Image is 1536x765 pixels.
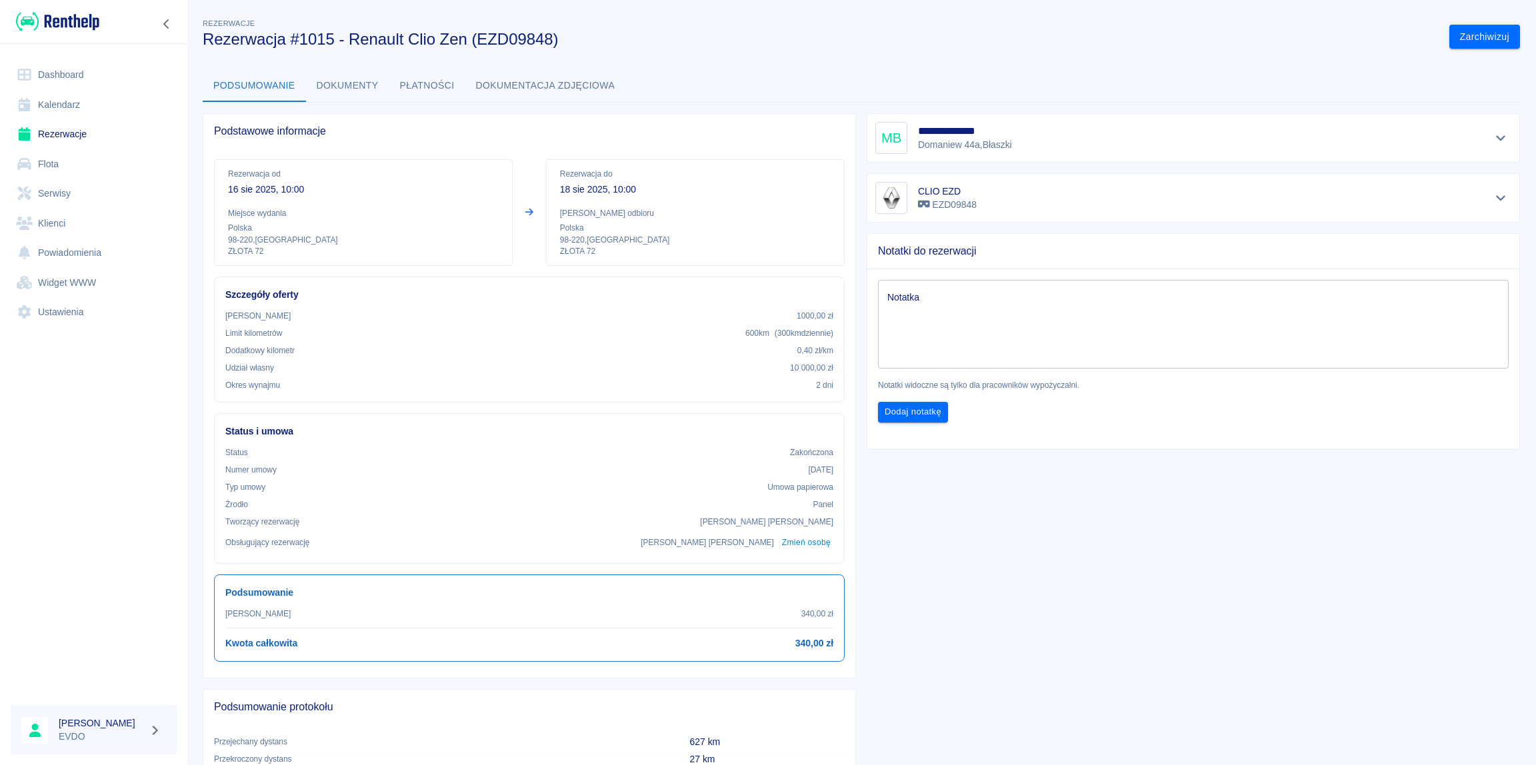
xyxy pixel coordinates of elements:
[700,516,833,528] p: [PERSON_NAME] [PERSON_NAME]
[225,536,310,548] p: Obsługujący rezerwację
[225,345,295,357] p: Dodatkowy kilometr
[11,268,177,298] a: Widget WWW
[690,735,845,749] p: 627 km
[203,19,255,27] span: Rezerwacje
[1490,189,1512,207] button: Pokaż szczegóły
[808,464,833,476] p: [DATE]
[214,125,845,138] span: Podstawowe informacje
[225,481,265,493] p: Typ umowy
[878,379,1509,391] p: Notatki widoczne są tylko dla pracowników wypożyczalni.
[225,464,277,476] p: Numer umowy
[878,185,905,211] img: Image
[11,149,177,179] a: Flota
[918,185,977,198] h6: CLIO EZD
[767,481,833,493] p: Umowa papierowa
[225,288,833,302] h6: Szczegóły oferty
[11,297,177,327] a: Ustawienia
[225,310,291,322] p: [PERSON_NAME]
[203,70,306,102] button: Podsumowanie
[878,245,1509,258] span: Notatki do rezerwacji
[1490,129,1512,147] button: Pokaż szczegóły
[816,379,833,391] p: 2 dni
[795,636,833,650] h6: 340,00 zł
[11,179,177,209] a: Serwisy
[878,402,948,422] button: Dodaj notatkę
[775,329,833,338] span: ( 300 km dziennie )
[225,379,280,391] p: Okres wynajmu
[790,362,833,374] p: 10 000,00 zł
[813,498,834,510] p: Panel
[214,700,845,714] span: Podsumowanie protokołu
[228,234,499,246] p: 98-220 , [GEOGRAPHIC_DATA]
[203,30,1439,49] h3: Rezerwacja #1015 - Renault Clio Zen (EZD09848)
[225,498,248,510] p: Żrodło
[306,70,389,102] button: Dokumenty
[641,536,774,548] p: [PERSON_NAME] [PERSON_NAME]
[875,122,907,154] div: MB
[918,198,977,212] p: EZD09848
[225,362,274,374] p: Udział własny
[797,345,833,357] p: 0,40 zł /km
[59,716,144,730] h6: [PERSON_NAME]
[225,516,299,528] p: Tworzący rezerwację
[11,119,177,149] a: Rezerwacje
[225,446,248,458] p: Status
[225,608,291,620] p: [PERSON_NAME]
[59,730,144,744] p: EVDO
[228,222,499,234] p: Polska
[797,310,833,322] p: 1000,00 zł
[228,207,499,219] p: Miejsce wydania
[225,586,833,600] h6: Podsumowanie
[745,327,833,339] p: 600 km
[214,753,669,765] p: Przekroczony dystans
[918,138,1014,152] p: Domaniew 44a , Błaszki
[157,15,177,33] button: Zwiń nawigację
[560,168,831,180] p: Rezerwacja do
[465,70,626,102] button: Dokumentacja zdjęciowa
[560,207,831,219] p: [PERSON_NAME] odbioru
[389,70,465,102] button: Płatności
[560,246,831,257] p: ZŁOTA 72
[560,222,831,234] p: Polska
[225,636,297,650] h6: Kwota całkowita
[790,446,833,458] p: Zakończona
[560,183,831,197] p: 18 sie 2025, 10:00
[11,209,177,239] a: Klienci
[16,11,99,33] img: Renthelp logo
[801,608,833,620] p: 340,00 zł
[779,533,833,552] button: Zmień osobę
[11,60,177,90] a: Dashboard
[560,234,831,246] p: 98-220 , [GEOGRAPHIC_DATA]
[225,424,833,438] h6: Status i umowa
[214,736,669,748] p: Przejechany dystans
[11,90,177,120] a: Kalendarz
[228,183,499,197] p: 16 sie 2025, 10:00
[11,11,99,33] a: Renthelp logo
[228,246,499,257] p: ZŁOTA 72
[1449,25,1520,49] button: Zarchiwizuj
[228,168,499,180] p: Rezerwacja od
[225,327,282,339] p: Limit kilometrów
[11,238,177,268] a: Powiadomienia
